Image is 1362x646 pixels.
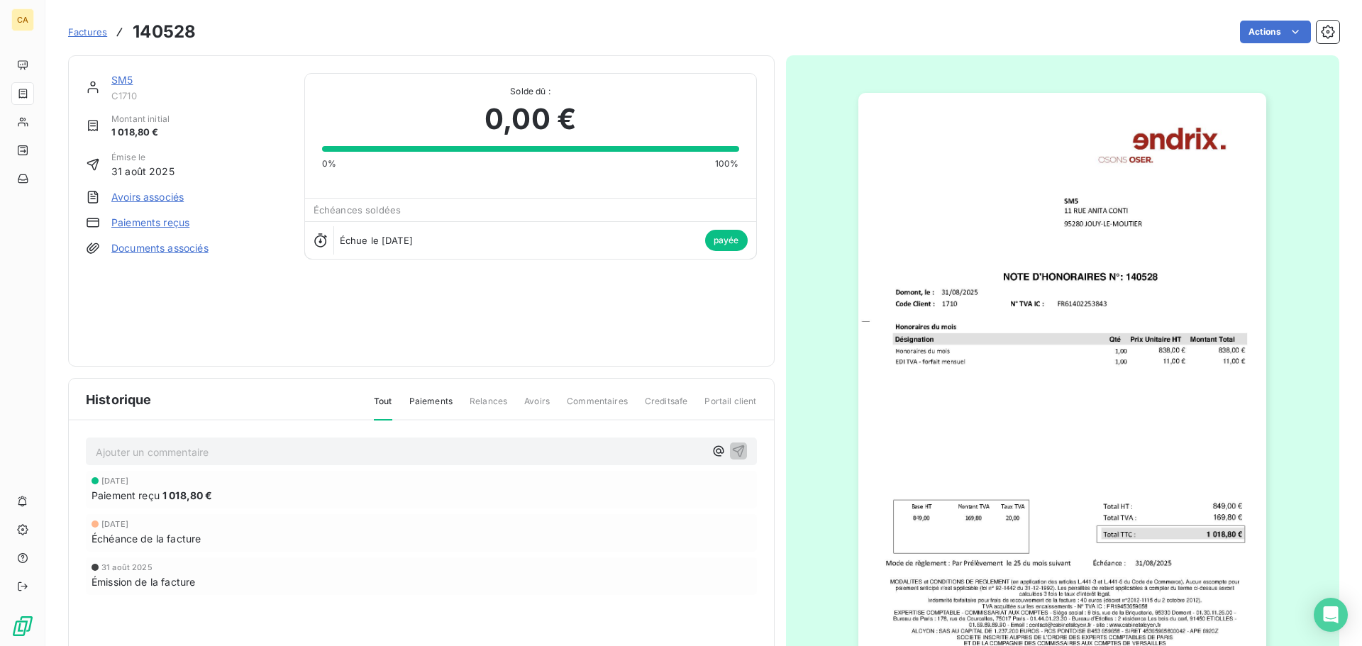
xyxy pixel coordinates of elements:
span: 0% [322,157,336,170]
span: Commentaires [567,395,628,419]
span: Émise le [111,151,175,164]
a: Avoirs associés [111,190,184,204]
span: payée [705,230,748,251]
span: [DATE] [101,520,128,528]
span: Portail client [704,395,756,419]
span: C1710 [111,90,287,101]
a: Paiements reçus [111,216,189,230]
a: Factures [68,25,107,39]
span: 1 018,80 € [162,488,213,503]
div: Open Intercom Messenger [1314,598,1348,632]
span: Historique [86,390,152,409]
span: Avoirs [524,395,550,419]
span: [DATE] [101,477,128,485]
span: Échue le [DATE] [340,235,413,246]
span: 100% [715,157,739,170]
span: 31 août 2025 [101,563,153,572]
span: Creditsafe [645,395,688,419]
span: 31 août 2025 [111,164,175,179]
h3: 140528 [133,19,196,45]
span: Factures [68,26,107,38]
span: 0,00 € [485,98,576,140]
span: Paiement reçu [92,488,160,503]
span: Échéances soldées [314,204,402,216]
span: Solde dû : [322,85,739,98]
img: Logo LeanPay [11,615,34,637]
span: Paiements [409,395,453,419]
span: Échéance de la facture [92,531,201,546]
span: Émission de la facture [92,574,195,589]
span: 1 018,80 € [111,126,170,140]
span: Relances [470,395,507,419]
button: Actions [1240,21,1311,43]
a: Documents associés [111,241,209,255]
span: Tout [374,395,392,421]
div: CA [11,9,34,31]
span: Montant initial [111,113,170,126]
a: SM5 [111,74,133,86]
